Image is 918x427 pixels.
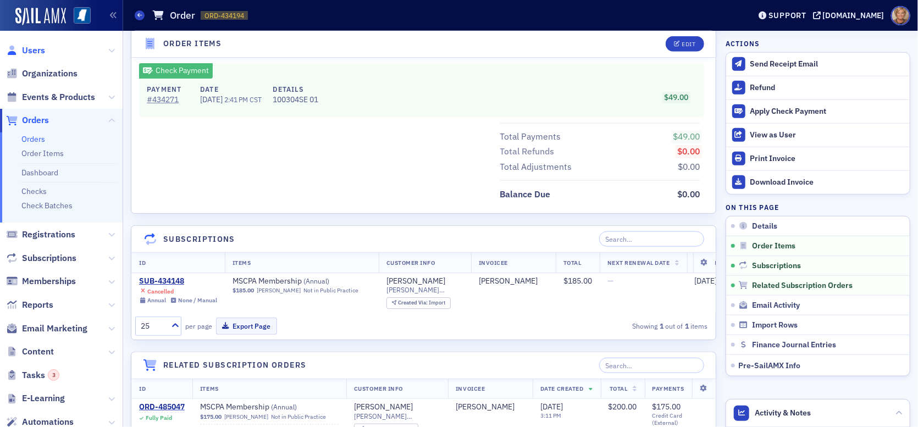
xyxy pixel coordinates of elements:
div: Support [768,10,806,20]
div: Showing out of items [524,321,707,331]
span: ID [139,259,146,267]
a: Content [6,346,54,358]
span: Subscriptions [752,261,801,271]
div: Balance Due [500,188,551,201]
span: ( Annual ) [303,276,329,285]
a: SUB-434148 [139,276,217,286]
div: Download Invoice [750,178,904,187]
div: Total Refunds [500,145,555,158]
span: CST [248,95,262,104]
span: Orders [22,114,49,126]
span: Email Marketing [22,323,87,335]
span: $175.00 [652,402,681,412]
a: Print Invoice [726,147,910,170]
span: [DATE] [695,276,717,286]
div: [PERSON_NAME] [456,402,515,412]
span: Total Payments [500,130,565,143]
div: Refund [750,83,904,93]
div: View as User [750,130,904,140]
span: ( Annual ) [271,402,297,411]
a: Registrations [6,229,75,241]
span: Jennifer Lott [479,276,548,286]
span: Email Activity [752,301,800,310]
span: MSCPA Membership [233,276,371,286]
span: Customer Info [354,385,403,392]
button: View as User [726,123,910,147]
span: ORD-434194 [204,11,244,20]
div: Send Receipt Email [750,59,904,69]
a: [PERSON_NAME] [257,287,301,294]
a: Users [6,45,45,57]
a: [PERSON_NAME] [354,402,413,412]
img: SailAMX [15,8,66,25]
span: Order Items [752,241,795,251]
div: Total Payments [500,130,561,143]
span: $0.00 [678,146,700,157]
span: — [607,276,613,286]
div: 3 [48,369,59,381]
div: Annual [147,297,166,304]
span: Events & Products [22,91,95,103]
span: Payments [652,385,684,392]
a: #434271 [147,94,189,106]
h4: Related Subscription Orders [163,359,307,371]
h4: Order Items [163,38,222,50]
div: Check Payment [139,63,213,79]
span: $0.00 [678,161,700,172]
span: $185.00 [233,287,254,294]
h4: Date [200,84,261,94]
span: Total Adjustments [500,160,576,174]
span: $49.00 [673,131,700,142]
span: $175.00 [200,413,222,420]
span: Memberships [22,275,76,287]
span: Subscriptions [22,252,76,264]
a: ORD-485047 [139,402,185,412]
a: Order Items [21,148,64,158]
a: Tasks3 [6,369,59,381]
span: Date Created [540,385,583,392]
span: Invoicee [479,259,508,267]
div: Import [398,300,445,306]
a: [PERSON_NAME] [386,276,445,286]
div: Cancelled [147,288,174,295]
h1: Order [170,9,195,22]
span: Jennifer Lott [456,402,525,412]
div: Not in Public Practice [272,413,327,420]
h4: Payment [147,84,189,94]
a: Organizations [6,68,78,80]
button: Refund [726,76,910,99]
a: Checks [21,186,47,196]
span: Next Renewal Date [607,259,670,267]
h4: Subscriptions [163,234,235,245]
span: Pre-SailAMX Info [739,361,801,370]
span: Users [22,45,45,57]
a: Reports [6,299,53,311]
span: Reports [22,299,53,311]
button: Apply Check Payment [726,99,910,123]
a: [PERSON_NAME] [479,276,538,286]
input: Search… [599,231,704,247]
span: Total Refunds [500,145,558,158]
span: 100304SE 01 [273,94,318,106]
a: Dashboard [21,168,58,178]
span: 2:41 PM [224,95,248,104]
strong: 1 [657,321,665,331]
h4: Details [273,84,318,94]
div: Print Invoice [750,154,904,164]
a: View Homepage [66,7,91,26]
h4: On this page [726,202,910,212]
div: Created Via: Import [386,297,451,309]
span: Total [563,259,582,267]
span: $185.00 [563,276,592,286]
span: Balance Due [500,188,555,201]
span: Items [200,385,219,392]
span: Credit Card (External) [652,412,708,426]
div: Not in Public Practice [303,287,358,294]
button: [DOMAIN_NAME] [813,12,888,19]
span: [DATE] [200,95,224,104]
